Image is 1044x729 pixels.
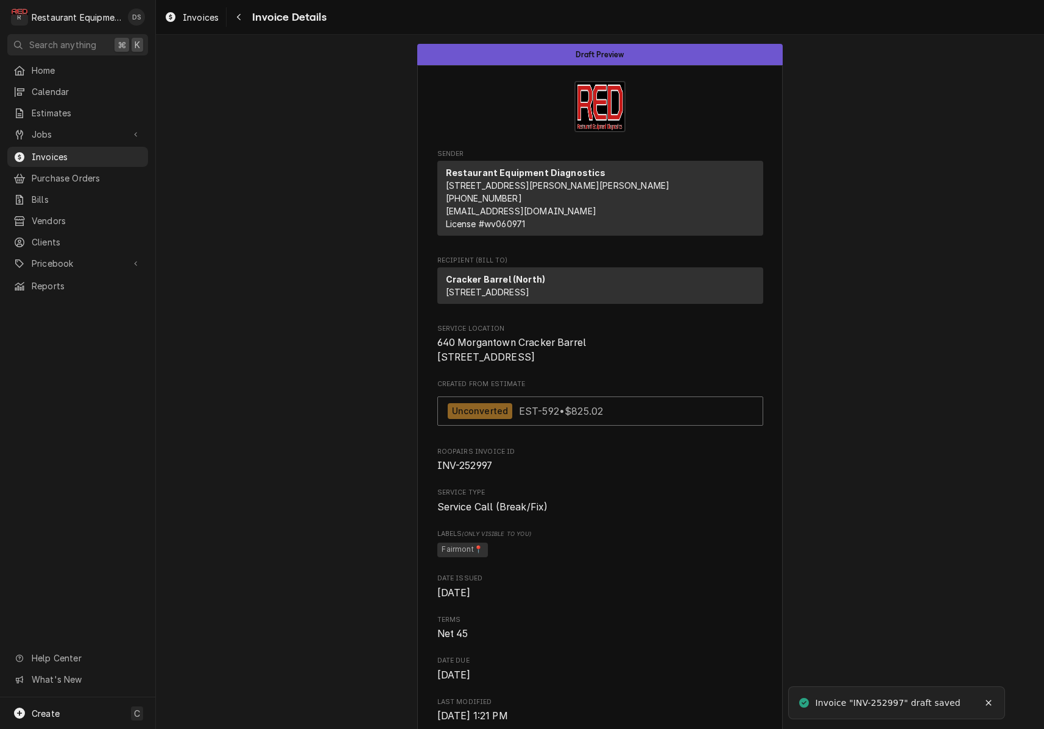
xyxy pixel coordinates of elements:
span: Date Due [437,656,763,666]
div: Derek Stewart's Avatar [128,9,145,26]
span: Invoices [183,11,219,24]
span: EST-592 • $825.02 [519,404,603,417]
a: Invoices [160,7,224,27]
a: Home [7,60,148,80]
span: Calendar [32,85,142,98]
span: Invoice Details [249,9,326,26]
span: Labels [437,529,763,539]
a: Calendar [7,82,148,102]
span: Terms [437,627,763,641]
span: Date Issued [437,574,763,583]
div: Recipient (Bill To) [437,267,763,304]
span: [DATE] [437,587,471,599]
div: Restaurant Equipment Diagnostics [32,11,121,24]
span: Created From Estimate [437,379,763,389]
span: Date Issued [437,586,763,600]
span: Purchase Orders [32,172,142,185]
span: [STREET_ADDRESS] [446,287,530,297]
a: Vendors [7,211,148,231]
a: View Estimate [437,396,763,426]
span: Create [32,708,60,719]
span: INV-252997 [437,460,493,471]
span: Vendors [32,214,142,227]
div: Sender [437,161,763,241]
span: Net 45 [437,628,468,639]
span: Sender [437,149,763,159]
span: Service Type [437,488,763,498]
div: Roopairs Invoice ID [437,447,763,473]
span: Home [32,64,142,77]
span: Pricebook [32,257,124,270]
span: K [135,38,140,51]
span: (Only Visible to You) [462,530,531,537]
img: Logo [574,81,626,132]
span: Terms [437,615,763,625]
a: Go to Help Center [7,648,148,668]
a: Go to What's New [7,669,148,689]
strong: Cracker Barrel (North) [446,274,546,284]
div: Terms [437,615,763,641]
div: Created From Estimate [437,379,763,432]
span: Jobs [32,128,124,141]
span: ⌘ [118,38,126,51]
div: Invoice Recipient [437,256,763,309]
a: Bills [7,189,148,210]
span: Fairmont📍 [437,543,488,557]
span: Draft Preview [576,51,624,58]
span: Help Center [32,652,141,664]
span: Roopairs Invoice ID [437,447,763,457]
div: DS [128,9,145,26]
span: Service Location [437,336,763,364]
div: Last Modified [437,697,763,724]
span: Reports [32,280,142,292]
span: Service Location [437,324,763,334]
a: [PHONE_NUMBER] [446,193,522,203]
div: Unconverted [448,403,513,420]
a: [EMAIL_ADDRESS][DOMAIN_NAME] [446,206,596,216]
div: Invoice Sender [437,149,763,241]
a: Go to Jobs [7,124,148,144]
span: Invoices [32,150,142,163]
span: Bills [32,193,142,206]
span: Estimates [32,107,142,119]
span: Last Modified [437,709,763,724]
div: Status [417,44,783,65]
a: Go to Pricebook [7,253,148,273]
span: Service Call (Break/Fix) [437,501,548,513]
span: Roopairs Invoice ID [437,459,763,473]
span: C [134,707,140,720]
div: Recipient (Bill To) [437,267,763,309]
div: [object Object] [437,529,763,559]
span: What's New [32,673,141,686]
button: Search anything⌘K [7,34,148,55]
span: [STREET_ADDRESS][PERSON_NAME][PERSON_NAME] [446,180,670,191]
span: 640 Morgantown Cracker Barrel [STREET_ADDRESS] [437,337,587,363]
span: Last Modified [437,697,763,707]
span: Service Type [437,500,763,515]
div: Sender [437,161,763,236]
div: Date Issued [437,574,763,600]
div: Date Due [437,656,763,682]
strong: Restaurant Equipment Diagnostics [446,167,606,178]
a: Purchase Orders [7,168,148,188]
span: License # wv060971 [446,219,526,229]
span: Clients [32,236,142,248]
span: [DATE] [437,669,471,681]
a: Clients [7,232,148,252]
div: Invoice "INV-252997" draft saved [815,697,962,710]
div: Service Type [437,488,763,514]
span: [DATE] 1:21 PM [437,710,508,722]
a: Reports [7,276,148,296]
span: Date Due [437,668,763,683]
div: R [11,9,28,26]
button: Navigate back [229,7,249,27]
a: Estimates [7,103,148,123]
span: [object Object] [437,541,763,559]
span: Recipient (Bill To) [437,256,763,266]
a: Invoices [7,147,148,167]
div: Restaurant Equipment Diagnostics's Avatar [11,9,28,26]
div: Service Location [437,324,763,365]
span: Search anything [29,38,96,51]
